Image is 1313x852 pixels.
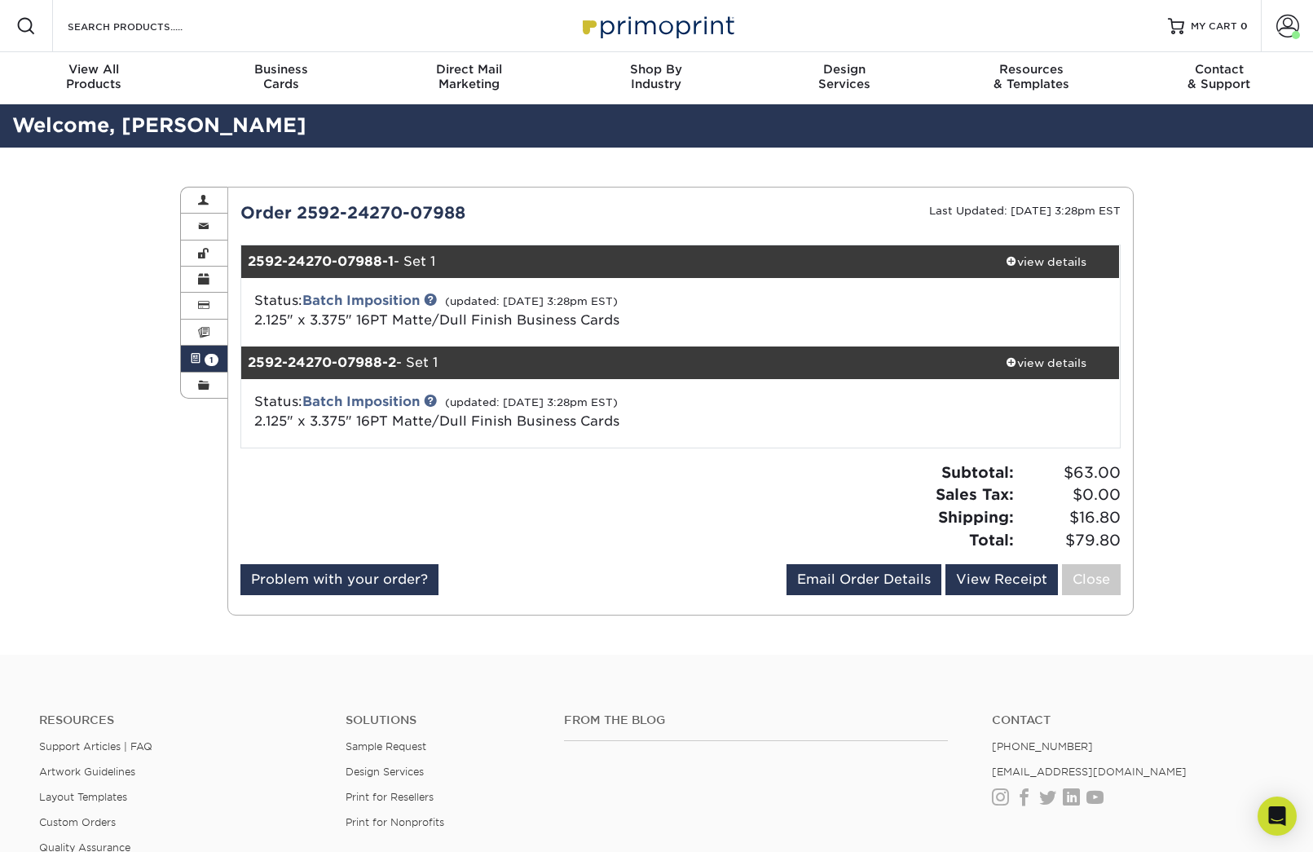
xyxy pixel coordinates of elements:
a: Support Articles | FAQ [39,740,152,753]
a: 2.125" x 3.375" 16PT Matte/Dull Finish Business Cards [254,413,619,429]
a: View Receipt [945,564,1058,595]
div: Services [751,62,938,91]
a: Contact [992,713,1274,727]
span: 1 [205,354,218,366]
small: Last Updated: [DATE] 3:28pm EST [929,205,1121,217]
div: Status: [242,392,826,431]
a: [PHONE_NUMBER] [992,740,1093,753]
span: $79.80 [1019,529,1121,552]
strong: Sales Tax: [936,485,1014,503]
strong: Subtotal: [941,463,1014,481]
span: $16.80 [1019,506,1121,529]
span: Resources [938,62,1126,77]
input: SEARCH PRODUCTS..... [66,16,225,36]
a: Direct MailMarketing [375,52,562,104]
h4: Resources [39,713,321,727]
span: 0 [1240,20,1248,32]
a: 1 [181,346,228,372]
a: view details [973,245,1120,278]
span: Business [187,62,375,77]
a: view details [973,347,1120,379]
div: view details [973,355,1120,371]
div: Marketing [375,62,562,91]
a: BusinessCards [187,52,375,104]
strong: 2592-24270-07988-2 [248,355,396,370]
span: Direct Mail [375,62,562,77]
h4: From the Blog [564,713,949,727]
a: 2.125" x 3.375" 16PT Matte/Dull Finish Business Cards [254,312,619,328]
a: [EMAIL_ADDRESS][DOMAIN_NAME] [992,766,1187,778]
div: - Set 1 [241,245,973,278]
span: $0.00 [1019,483,1121,506]
a: Artwork Guidelines [39,766,135,778]
a: Shop ByIndustry [562,52,750,104]
a: Problem with your order? [240,564,438,595]
strong: Total: [969,531,1014,549]
div: Cards [187,62,375,91]
iframe: Google Customer Reviews [4,802,139,846]
div: & Templates [938,62,1126,91]
small: (updated: [DATE] 3:28pm EST) [445,396,618,408]
a: Batch Imposition [302,394,420,409]
div: Status: [242,291,826,330]
a: Sample Request [346,740,426,753]
div: - Set 1 [241,347,973,379]
a: Batch Imposition [302,293,420,308]
a: Print for Resellers [346,791,434,803]
div: & Support [1126,62,1313,91]
div: view details [973,254,1120,270]
a: Resources& Templates [938,52,1126,104]
small: (updated: [DATE] 3:28pm EST) [445,295,618,307]
a: Contact& Support [1126,52,1313,104]
a: Layout Templates [39,791,127,803]
div: Open Intercom Messenger [1258,797,1297,836]
a: Print for Nonprofits [346,816,444,828]
img: Primoprint [575,8,738,43]
div: Industry [562,62,750,91]
a: Design Services [346,766,424,778]
a: Close [1062,564,1121,595]
span: MY CART [1191,20,1237,33]
div: Order 2592-24270-07988 [228,201,681,225]
strong: 2592-24270-07988-1 [248,254,394,269]
a: DesignServices [751,52,938,104]
strong: Shipping: [938,508,1014,526]
span: $63.00 [1019,461,1121,484]
span: Shop By [562,62,750,77]
span: Design [751,62,938,77]
h4: Solutions [346,713,540,727]
a: Email Order Details [786,564,941,595]
span: Contact [1126,62,1313,77]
